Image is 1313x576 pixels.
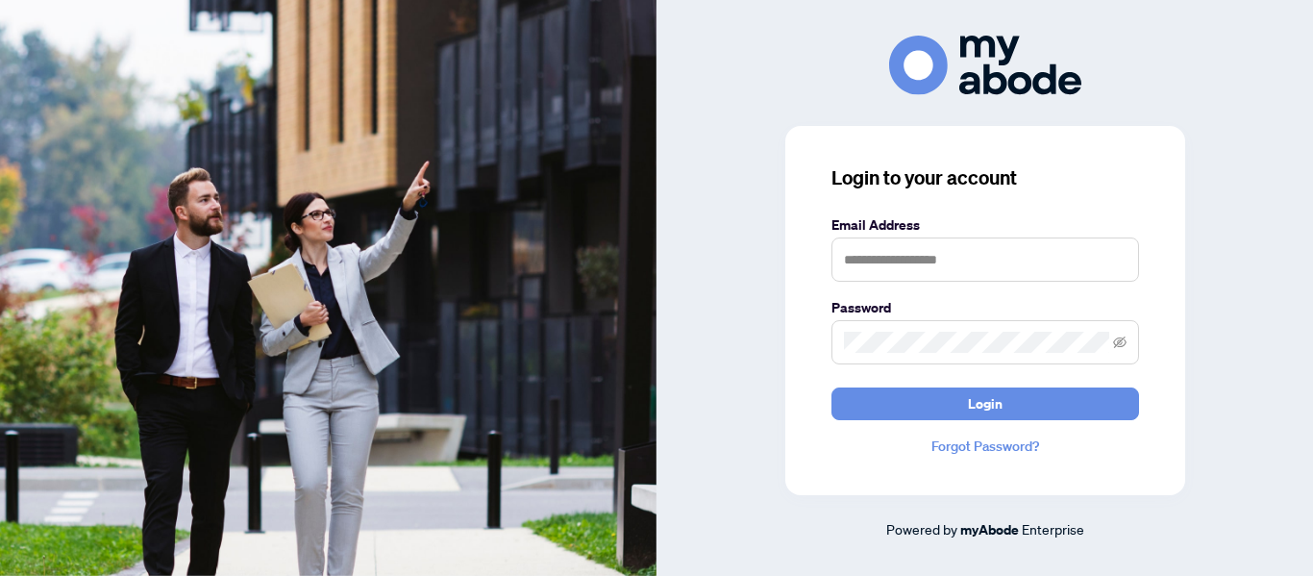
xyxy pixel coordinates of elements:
label: Password [831,297,1139,318]
img: ma-logo [889,36,1081,94]
a: myAbode [960,519,1019,540]
span: eye-invisible [1113,336,1127,349]
span: Enterprise [1022,520,1084,538]
label: Email Address [831,214,1139,236]
a: Forgot Password? [831,436,1139,457]
span: Login [968,388,1003,419]
span: Powered by [886,520,957,538]
button: Login [831,388,1139,420]
h3: Login to your account [831,164,1139,191]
